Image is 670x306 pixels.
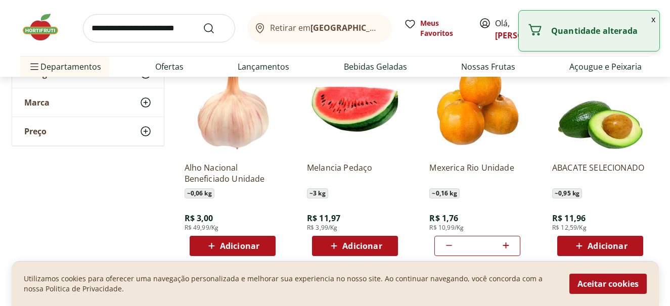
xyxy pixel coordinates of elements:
[185,224,219,232] span: R$ 49,99/Kg
[307,162,403,184] a: Melancia Pedaço
[190,236,276,256] button: Adicionar
[647,11,659,28] button: Fechar notificação
[495,17,540,41] span: Olá,
[24,69,63,79] span: Categoria
[429,224,464,232] span: R$ 10,99/Kg
[429,188,459,198] span: ~ 0,16 kg
[404,18,467,38] a: Meus Favoritos
[24,126,47,136] span: Preço
[12,117,164,145] button: Preço
[307,224,338,232] span: R$ 3,99/Kg
[185,213,213,224] span: R$ 3,00
[552,213,586,224] span: R$ 11,96
[551,26,651,36] p: Quantidade alterada
[307,58,403,154] img: Melancia Pedaço
[270,23,382,32] span: Retirar em
[155,61,184,73] a: Ofertas
[461,61,515,73] a: Nossas Frutas
[552,58,648,154] img: ABACATE SELECIONADO
[203,22,227,34] button: Submit Search
[420,18,467,38] span: Meus Favoritos
[552,224,587,232] span: R$ 12,59/Kg
[28,55,40,79] button: Menu
[310,22,481,33] b: [GEOGRAPHIC_DATA]/[GEOGRAPHIC_DATA]
[185,162,281,184] a: Alho Nacional Beneficiado Unidade
[238,61,289,73] a: Lançamentos
[429,58,525,154] img: Mexerica Rio Unidade
[185,58,281,154] img: Alho Nacional Beneficiado Unidade
[429,213,458,224] span: R$ 1,76
[312,236,398,256] button: Adicionar
[552,188,582,198] span: ~ 0,95 kg
[429,162,525,184] a: Mexerica Rio Unidade
[83,14,235,42] input: search
[20,12,71,42] img: Hortifruti
[588,242,627,250] span: Adicionar
[24,274,557,294] p: Utilizamos cookies para oferecer uma navegação personalizada e melhorar sua experiencia no nosso ...
[495,30,561,41] a: [PERSON_NAME]
[220,242,259,250] span: Adicionar
[24,97,50,108] span: Marca
[557,236,643,256] button: Adicionar
[569,61,642,73] a: Açougue e Peixaria
[552,162,648,184] a: ABACATE SELECIONADO
[247,14,392,42] button: Retirar em[GEOGRAPHIC_DATA]/[GEOGRAPHIC_DATA]
[569,274,647,294] button: Aceitar cookies
[342,242,382,250] span: Adicionar
[185,188,214,198] span: ~ 0,06 kg
[307,188,328,198] span: ~ 3 kg
[307,213,340,224] span: R$ 11,97
[12,88,164,117] button: Marca
[28,55,101,79] span: Departamentos
[344,61,407,73] a: Bebidas Geladas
